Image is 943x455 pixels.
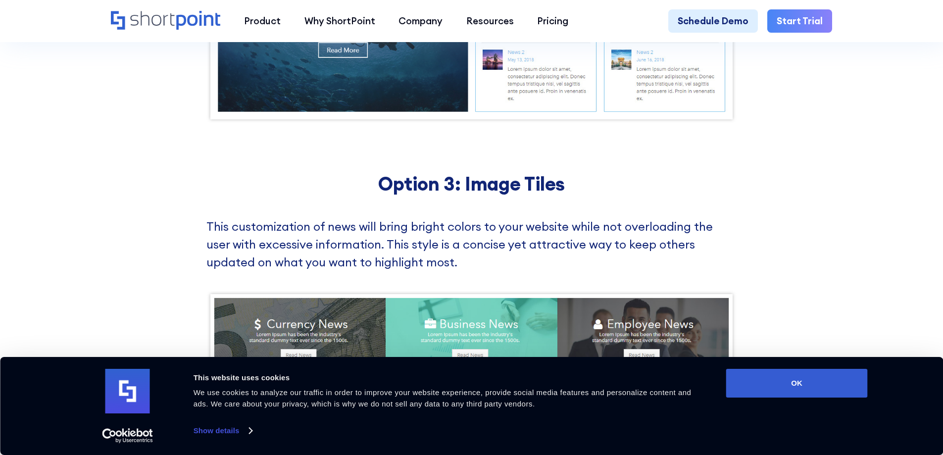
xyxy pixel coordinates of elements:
a: Company [387,9,454,33]
a: Start Trial [767,9,832,33]
img: logo [105,369,150,413]
a: Show details [194,423,252,438]
p: This customization of news will bring bright colors to your website while not overloading the use... [206,218,737,271]
a: Why ShortPoint [293,9,387,33]
h2: Option 3: Image Tiles [206,173,737,195]
div: This website uses cookies [194,372,704,384]
div: Pricing [537,14,568,28]
a: Pricing [526,9,581,33]
a: Home [111,11,220,31]
div: Why ShortPoint [304,14,375,28]
button: OK [726,369,868,398]
a: Usercentrics Cookiebot - opens in a new window [84,428,171,443]
span: We use cookies to analyze our traffic in order to improve your website experience, provide social... [194,388,692,408]
a: Resources [454,9,526,33]
div: Product [244,14,281,28]
div: Resources [466,14,514,28]
div: Company [398,14,443,28]
a: Product [232,9,293,33]
a: Schedule Demo [668,9,758,33]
